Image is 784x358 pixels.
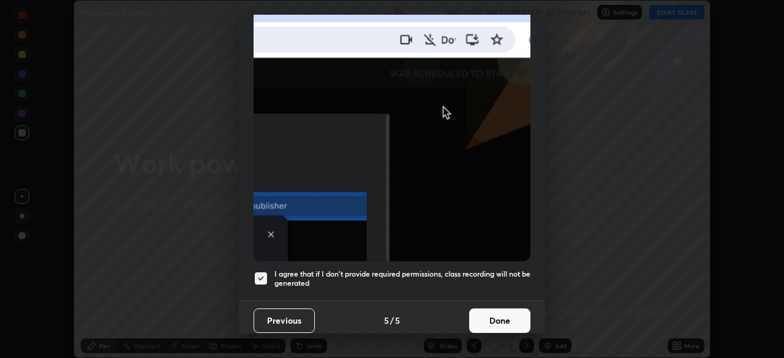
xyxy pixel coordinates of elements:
[469,308,530,333] button: Done
[395,314,400,327] h4: 5
[274,269,530,288] h5: I agree that if I don't provide required permissions, class recording will not be generated
[254,308,315,333] button: Previous
[384,314,389,327] h4: 5
[390,314,394,327] h4: /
